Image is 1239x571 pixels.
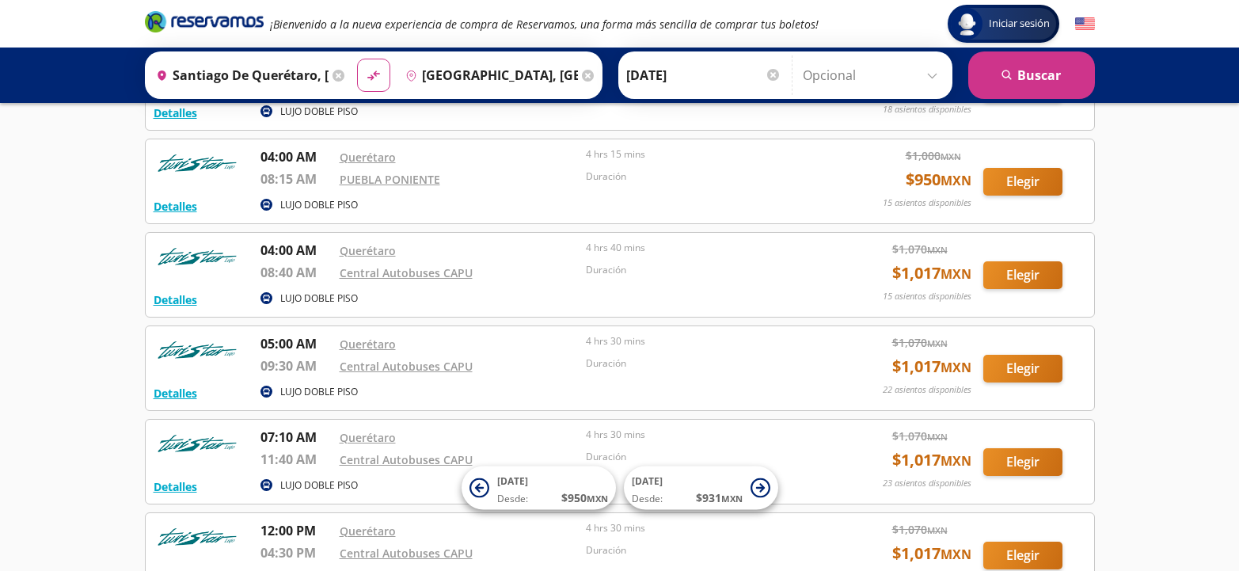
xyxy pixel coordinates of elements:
a: Central Autobuses CAPU [340,452,473,467]
p: 05:00 AM [260,334,332,353]
img: RESERVAMOS [154,334,241,366]
a: Querétaro [340,430,396,445]
small: MXN [927,431,948,443]
p: 4 hrs 30 mins [586,334,825,348]
a: Central Autobuses CAPU [340,265,473,280]
p: LUJO DOBLE PISO [280,291,358,306]
span: [DATE] [632,474,663,488]
button: Buscar [968,51,1095,99]
p: 23 asientos disponibles [883,477,971,490]
p: Duración [586,169,825,184]
span: $ 1,070 [892,241,948,257]
a: PUEBLA PONIENTE [340,172,440,187]
a: Brand Logo [145,10,264,38]
small: MXN [941,150,961,162]
small: MXN [941,265,971,283]
button: Elegir [983,261,1062,289]
img: RESERVAMOS [154,147,241,179]
button: Detalles [154,385,197,402]
small: MXN [927,244,948,256]
button: Detalles [154,291,197,308]
p: 4 hrs 15 mins [586,147,825,162]
button: Elegir [983,542,1062,569]
i: Brand Logo [145,10,264,33]
a: Querétaro [340,523,396,539]
span: $ 950 [561,489,608,506]
input: Elegir Fecha [626,55,781,95]
p: 04:00 AM [260,241,332,260]
span: $ 950 [906,168,971,192]
button: Detalles [154,478,197,495]
button: Detalles [154,105,197,121]
span: Desde: [632,492,663,506]
span: $ 1,017 [892,448,971,472]
p: 08:15 AM [260,169,332,188]
p: 4 hrs 30 mins [586,521,825,535]
em: ¡Bienvenido a la nueva experiencia de compra de Reservamos, una forma más sencilla de comprar tus... [270,17,819,32]
p: 12:00 PM [260,521,332,540]
small: MXN [941,359,971,376]
p: 07:10 AM [260,428,332,447]
p: 04:00 AM [260,147,332,166]
span: Desde: [497,492,528,506]
span: $ 1,017 [892,261,971,285]
p: 18 asientos disponibles [883,103,971,116]
p: 4 hrs 40 mins [586,241,825,255]
button: English [1075,14,1095,34]
span: $ 1,070 [892,428,948,444]
p: Duración [586,450,825,464]
button: Elegir [983,168,1062,196]
a: Querétaro [340,243,396,258]
span: [DATE] [497,474,528,488]
p: 15 asientos disponibles [883,290,971,303]
input: Opcional [803,55,944,95]
p: 08:40 AM [260,263,332,282]
p: Duración [586,263,825,277]
small: MXN [927,337,948,349]
input: Buscar Destino [399,55,578,95]
small: MXN [941,172,971,189]
input: Buscar Origen [150,55,329,95]
p: LUJO DOBLE PISO [280,198,358,212]
p: Duración [586,356,825,371]
span: $ 1,017 [892,355,971,379]
p: 04:30 PM [260,543,332,562]
span: Iniciar sesión [982,16,1056,32]
small: MXN [941,546,971,563]
p: LUJO DOBLE PISO [280,105,358,119]
button: Elegir [983,355,1062,383]
p: Duración [586,543,825,558]
p: 4 hrs 30 mins [586,428,825,442]
p: LUJO DOBLE PISO [280,478,358,493]
button: Detalles [154,198,197,215]
span: $ 931 [696,489,743,506]
small: MXN [941,452,971,470]
p: 11:40 AM [260,450,332,469]
a: Querétaro [340,337,396,352]
p: 22 asientos disponibles [883,383,971,397]
p: 09:30 AM [260,356,332,375]
button: [DATE]Desde:$950MXN [462,466,616,510]
button: Elegir [983,448,1062,476]
button: [DATE]Desde:$931MXN [624,466,778,510]
img: RESERVAMOS [154,428,241,459]
p: LUJO DOBLE PISO [280,385,358,399]
img: RESERVAMOS [154,521,241,553]
span: $ 1,070 [892,521,948,538]
small: MXN [721,493,743,504]
a: Central Autobuses CAPU [340,359,473,374]
small: MXN [927,524,948,536]
small: MXN [587,493,608,504]
p: 15 asientos disponibles [883,196,971,210]
span: $ 1,000 [906,147,961,164]
span: $ 1,070 [892,334,948,351]
a: Central Autobuses CAPU [340,546,473,561]
a: Querétaro [340,150,396,165]
img: RESERVAMOS [154,241,241,272]
span: $ 1,017 [892,542,971,565]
